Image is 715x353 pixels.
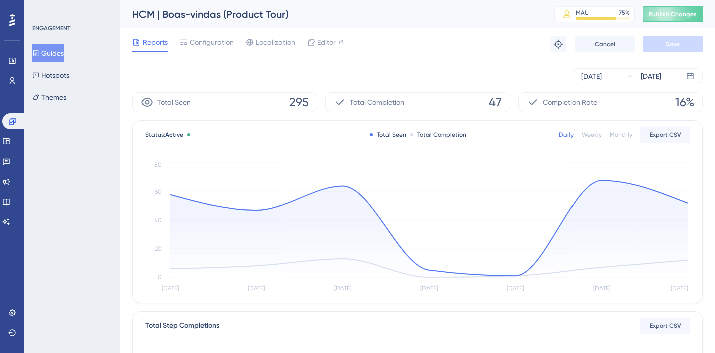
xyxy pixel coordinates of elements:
[248,285,265,292] tspan: [DATE]
[559,131,574,139] div: Daily
[154,161,162,168] tspan: 80
[575,36,635,52] button: Cancel
[289,94,309,110] span: 295
[132,7,529,21] div: HCM | Boas-vindas (Product Tour)
[155,188,162,195] tspan: 60
[666,40,680,48] span: Save
[334,285,351,292] tspan: [DATE]
[145,131,183,139] span: Status:
[154,217,162,224] tspan: 40
[256,36,295,48] span: Localization
[142,36,168,48] span: Reports
[640,127,690,143] button: Export CSV
[640,318,690,334] button: Export CSV
[370,131,406,139] div: Total Seen
[675,94,694,110] span: 16%
[643,36,703,52] button: Save
[649,10,697,18] span: Publish Changes
[581,70,602,82] div: [DATE]
[165,131,183,138] span: Active
[610,131,632,139] div: Monthly
[155,245,162,252] tspan: 20
[145,320,219,332] div: Total Step Completions
[158,274,162,281] tspan: 0
[32,24,70,32] div: ENGAGEMENT
[410,131,466,139] div: Total Completion
[595,40,615,48] span: Cancel
[507,285,524,292] tspan: [DATE]
[32,66,69,84] button: Hotspots
[162,285,179,292] tspan: [DATE]
[32,88,66,106] button: Themes
[157,96,191,108] span: Total Seen
[582,131,602,139] div: Weekly
[489,94,502,110] span: 47
[650,131,681,139] span: Export CSV
[576,9,589,17] div: MAU
[190,36,234,48] span: Configuration
[543,96,597,108] span: Completion Rate
[619,9,630,17] div: 75 %
[671,285,688,292] tspan: [DATE]
[420,285,438,292] tspan: [DATE]
[650,322,681,330] span: Export CSV
[32,44,64,62] button: Guides
[317,36,336,48] span: Editor
[350,96,404,108] span: Total Completion
[643,6,703,22] button: Publish Changes
[641,70,661,82] div: [DATE]
[593,285,610,292] tspan: [DATE]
